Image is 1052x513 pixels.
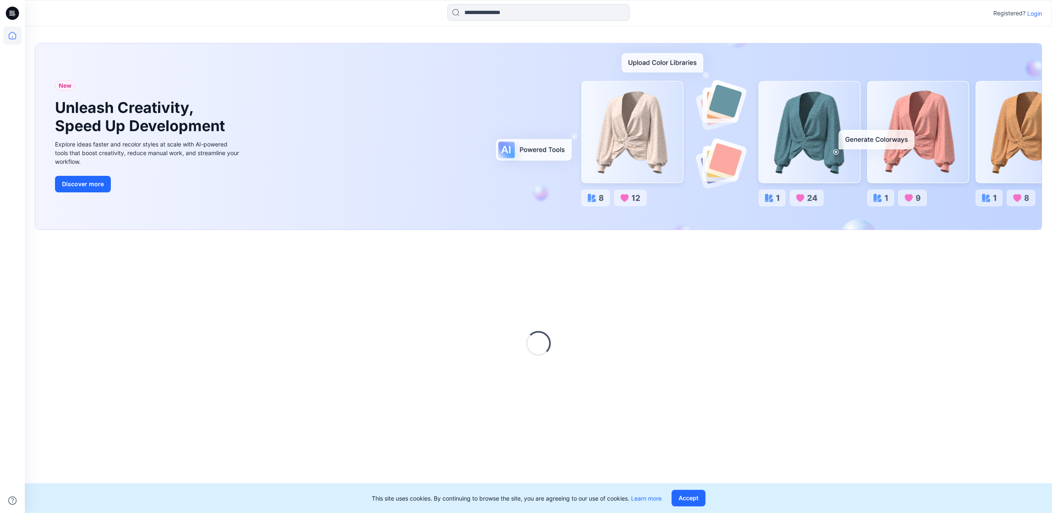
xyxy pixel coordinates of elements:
[55,99,229,134] h1: Unleash Creativity, Speed Up Development
[1027,9,1042,18] p: Login
[55,140,241,166] div: Explore ideas faster and recolor styles at scale with AI-powered tools that boost creativity, red...
[59,81,72,91] span: New
[993,8,1026,18] p: Registered?
[631,495,662,502] a: Learn more
[672,490,705,506] button: Accept
[372,494,662,503] p: This site uses cookies. By continuing to browse the site, you are agreeing to our use of cookies.
[55,176,111,192] button: Discover more
[55,176,241,192] a: Discover more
